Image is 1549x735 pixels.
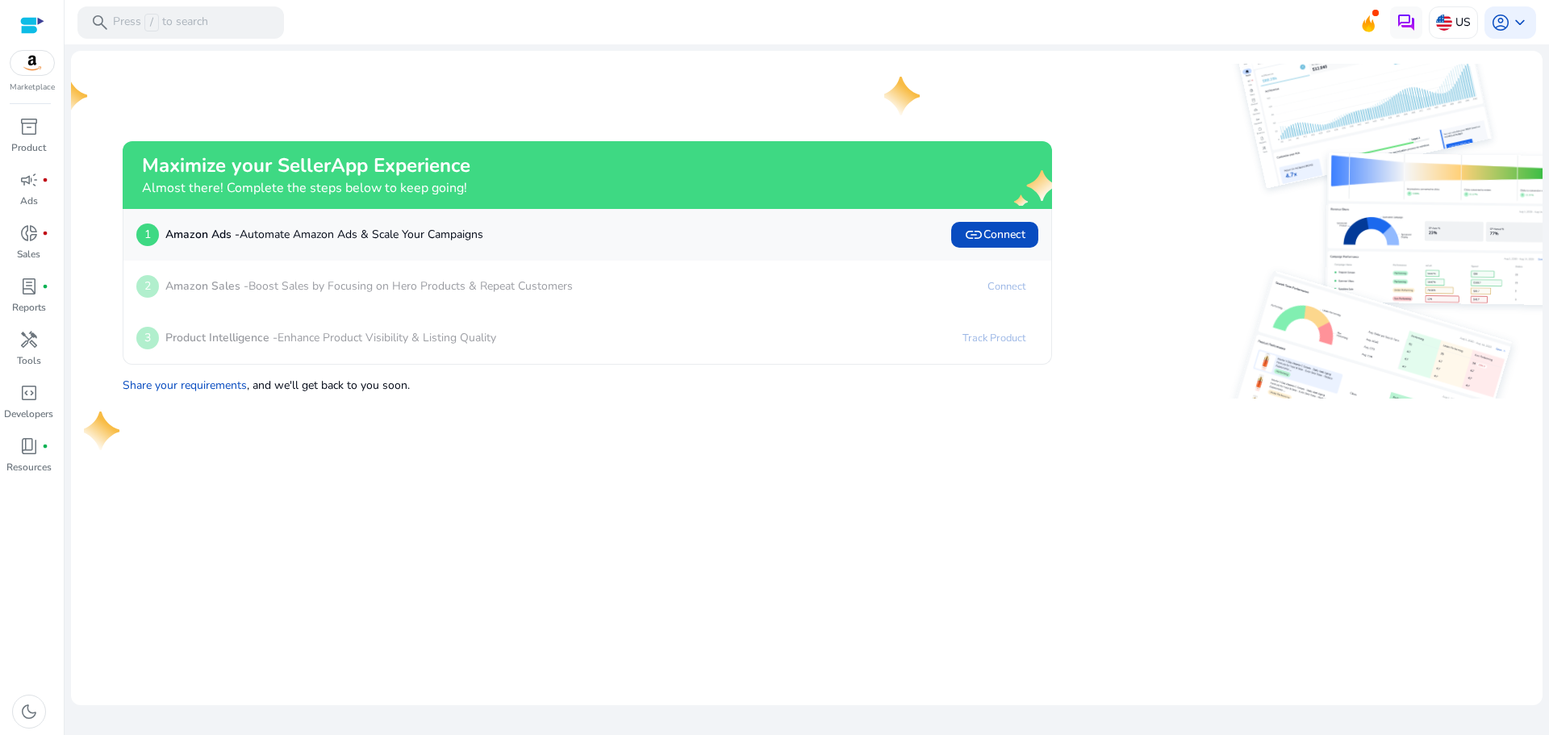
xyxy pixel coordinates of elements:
[123,378,247,393] a: Share your requirements
[136,223,159,246] p: 1
[42,443,48,449] span: fiber_manual_record
[113,14,208,31] p: Press to search
[19,702,39,721] span: dark_mode
[123,370,1052,394] p: , and we'll get back to you soon.
[19,277,39,296] span: lab_profile
[1436,15,1452,31] img: us.svg
[19,436,39,456] span: book_4
[142,154,470,177] h2: Maximize your SellerApp Experience
[12,300,46,315] p: Reports
[19,170,39,190] span: campaign
[884,77,923,115] img: one-star.svg
[1510,13,1530,32] span: keyboard_arrow_down
[19,330,39,349] span: handyman
[20,194,38,208] p: Ads
[165,278,573,294] p: Boost Sales by Focusing on Hero Products & Repeat Customers
[84,411,123,450] img: one-star.svg
[11,140,46,155] p: Product
[165,278,248,294] b: Amazon Sales -
[90,13,110,32] span: search
[136,327,159,349] p: 3
[950,325,1038,351] a: Track Product
[10,81,55,94] p: Marketplace
[1491,13,1510,32] span: account_circle
[19,383,39,403] span: code_blocks
[1455,8,1471,36] p: US
[42,283,48,290] span: fiber_manual_record
[10,51,54,75] img: amazon.svg
[975,274,1038,299] a: Connect
[142,181,470,196] h4: Almost there! Complete the steps below to keep going!
[165,226,483,243] p: Automate Amazon Ads & Scale Your Campaigns
[165,329,496,346] p: Enhance Product Visibility & Listing Quality
[136,275,159,298] p: 2
[964,225,983,244] span: link
[6,460,52,474] p: Resources
[19,223,39,243] span: donut_small
[964,225,1025,244] span: Connect
[42,230,48,236] span: fiber_manual_record
[4,407,53,421] p: Developers
[951,222,1038,248] button: linkConnect
[144,14,159,31] span: /
[19,117,39,136] span: inventory_2
[42,177,48,183] span: fiber_manual_record
[52,77,90,115] img: one-star.svg
[165,227,240,242] b: Amazon Ads -
[17,353,41,368] p: Tools
[165,330,278,345] b: Product Intelligence -
[17,247,40,261] p: Sales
